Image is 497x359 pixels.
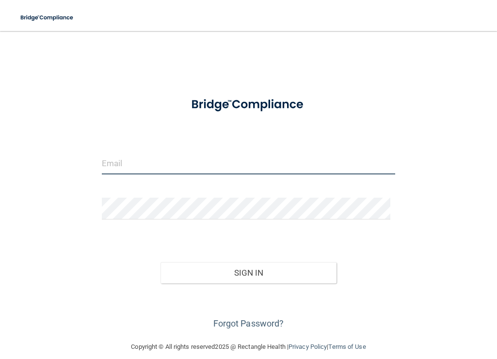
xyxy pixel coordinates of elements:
a: Privacy Policy [289,343,327,350]
img: bridge_compliance_login_screen.278c3ca4.svg [179,89,318,120]
input: Email [102,153,395,174]
img: bridge_compliance_login_screen.278c3ca4.svg [15,8,80,28]
a: Forgot Password? [213,318,284,328]
a: Terms of Use [328,343,366,350]
button: Sign In [160,262,337,283]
